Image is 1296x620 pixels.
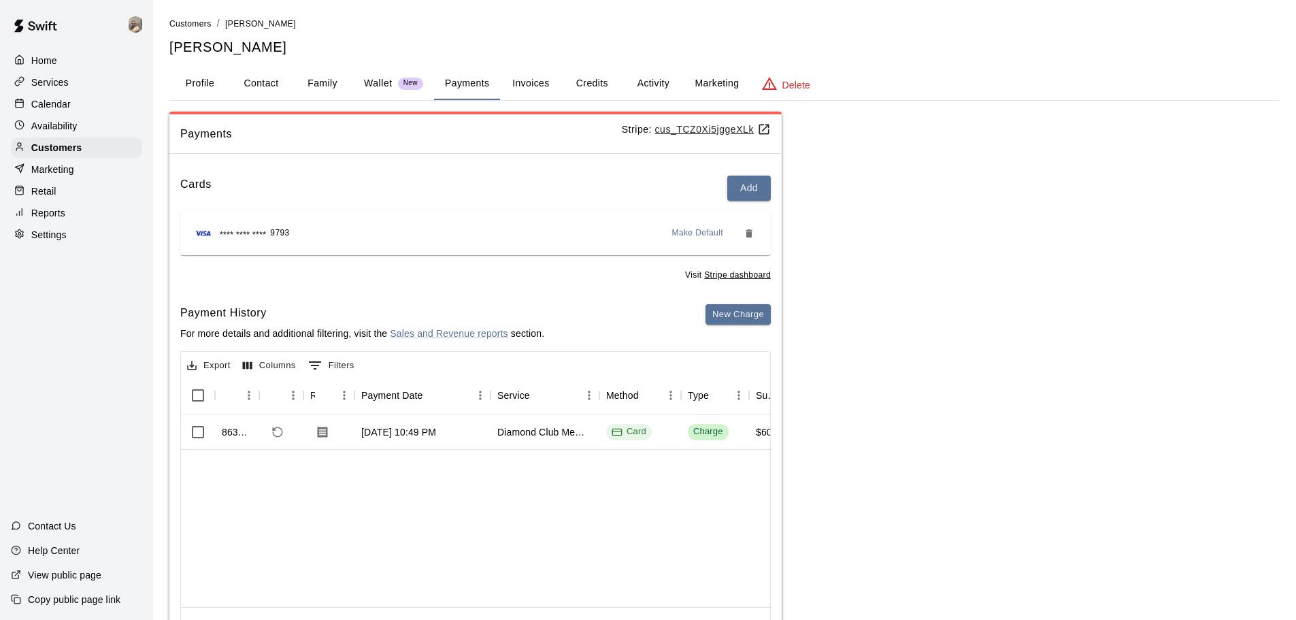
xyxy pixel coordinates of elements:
button: Invoices [500,67,561,100]
button: Show filters [305,355,358,376]
p: Availability [31,119,78,133]
span: Payments [180,125,622,143]
a: Home [11,50,142,71]
img: Credit card brand logo [191,227,216,240]
a: Sales and Revenue reports [390,328,508,339]
div: Payment Date [354,376,491,414]
p: For more details and additional filtering, visit the section. [180,327,544,340]
a: Retail [11,181,142,201]
span: [PERSON_NAME] [225,19,296,29]
span: Visit [685,269,771,282]
button: Sort [530,386,549,405]
a: cus_TCZ0Xi5jggeXLk [655,124,771,135]
div: Refund [259,376,303,414]
div: Type [688,376,709,414]
div: Diamond Club Membership [497,425,593,439]
button: Menu [729,385,749,406]
p: Reports [31,206,65,220]
span: Customers [169,19,212,29]
button: Menu [334,385,354,406]
button: Credits [561,67,622,100]
a: Customers [169,18,212,29]
p: Retail [31,184,56,198]
button: New Charge [705,304,771,325]
button: Marketing [684,67,750,100]
h5: [PERSON_NAME] [169,38,1280,56]
p: Services [31,76,69,89]
h6: Payment History [180,304,544,322]
a: Calendar [11,94,142,114]
span: New [398,79,423,88]
button: Menu [283,385,303,406]
button: Add [727,176,771,201]
a: Customers [11,137,142,158]
button: Payments [434,67,500,100]
span: Refund payment [266,421,289,444]
p: Help Center [28,544,80,557]
p: Home [31,54,57,67]
button: Sort [423,386,442,405]
p: Settings [31,228,67,242]
p: Contact Us [28,519,76,533]
div: Payment Date [361,376,423,414]
div: Method [606,376,639,414]
button: Sort [266,386,285,405]
button: Menu [579,385,599,406]
div: Method [599,376,681,414]
button: Sort [639,386,658,405]
div: Jeramy Donelson [124,11,153,38]
button: Remove [738,223,760,244]
button: Select columns [239,355,299,376]
a: Services [11,72,142,93]
button: Contact [231,67,292,100]
p: Marketing [31,163,74,176]
div: Receipt [310,376,315,414]
img: Jeramy Donelson [127,16,144,33]
button: Download Receipt [310,420,335,444]
p: Calendar [31,97,71,111]
button: Profile [169,67,231,100]
button: Activity [622,67,684,100]
button: Sort [709,386,728,405]
a: Marketing [11,159,142,180]
button: Menu [239,385,259,406]
div: Type [681,376,749,414]
button: Menu [661,385,681,406]
a: Availability [11,116,142,136]
div: Card [612,425,646,438]
div: Subtotal [756,376,778,414]
p: Stripe: [622,123,771,137]
li: / [217,16,220,31]
p: Copy public page link [28,593,120,606]
div: Receipt [303,376,354,414]
button: Make Default [667,223,729,244]
div: 863789 [222,425,252,439]
a: Reports [11,203,142,223]
p: View public page [28,568,101,582]
div: Service [497,376,530,414]
div: basic tabs example [169,67,1280,100]
div: Service [491,376,599,414]
button: Export [184,355,234,376]
div: Charge [693,425,723,438]
a: Stripe dashboard [704,270,771,280]
p: Customers [31,141,82,154]
span: 9793 [270,227,289,240]
button: Menu [470,385,491,406]
span: Make Default [672,227,724,240]
button: Sort [315,386,334,405]
p: Delete [782,78,810,92]
div: Id [215,376,259,414]
a: Settings [11,225,142,245]
h6: Cards [180,176,212,201]
nav: breadcrumb [169,16,1280,31]
button: Sort [222,386,241,405]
